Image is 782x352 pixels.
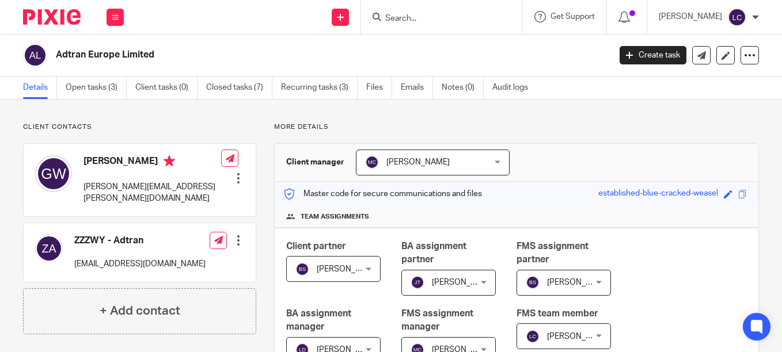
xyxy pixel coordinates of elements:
[56,49,493,61] h2: Adtran Europe Limited
[274,123,759,132] p: More details
[401,76,433,99] a: Emails
[526,330,540,343] img: svg%3E
[432,278,495,286] span: [PERSON_NAME]
[547,278,610,286] span: [PERSON_NAME]
[526,276,540,289] img: svg%3E
[517,242,589,264] span: FMS assignment partner
[286,309,351,331] span: BA assignment manager
[659,11,722,22] p: [PERSON_NAME]
[23,123,256,132] p: Client contacts
[283,188,482,200] p: Master code for secure communications and files
[386,158,450,166] span: [PERSON_NAME]
[164,155,175,167] i: Primary
[317,265,380,273] span: [PERSON_NAME]
[23,43,47,67] img: svg%3E
[286,242,346,251] span: Client partner
[66,76,127,99] a: Open tasks (3)
[35,155,72,192] img: svg%3E
[74,258,206,270] p: [EMAIL_ADDRESS][DOMAIN_NAME]
[442,76,484,99] a: Notes (0)
[100,302,180,320] h4: + Add contact
[547,332,610,340] span: [PERSON_NAME]
[411,276,424,289] img: svg%3E
[74,235,206,247] h4: ZZZWY - Adtran
[384,14,488,24] input: Search
[135,76,198,99] a: Client tasks (0)
[365,155,379,169] img: svg%3E
[286,156,344,168] h3: Client manager
[35,235,63,262] img: svg%3E
[620,46,686,64] a: Create task
[281,76,358,99] a: Recurring tasks (3)
[83,155,221,170] h4: [PERSON_NAME]
[517,309,598,318] span: FMS team member
[492,76,537,99] a: Audit logs
[401,309,473,331] span: FMS assignment manager
[551,13,595,21] span: Get Support
[83,181,221,205] p: [PERSON_NAME][EMAIL_ADDRESS][PERSON_NAME][DOMAIN_NAME]
[206,76,272,99] a: Closed tasks (7)
[295,262,309,276] img: svg%3E
[598,188,718,201] div: established-blue-cracked-weasel
[23,76,57,99] a: Details
[366,76,392,99] a: Files
[728,8,746,26] img: svg%3E
[23,9,81,25] img: Pixie
[401,242,466,264] span: BA assignment partner
[301,212,369,221] span: Team assignments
